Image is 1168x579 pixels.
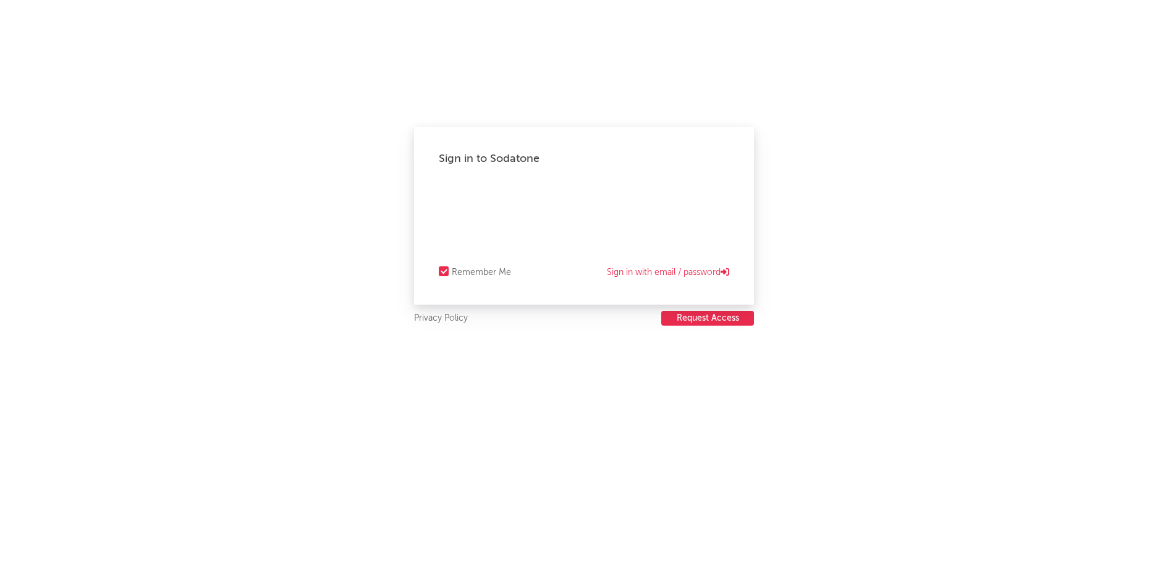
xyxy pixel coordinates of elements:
[452,265,511,280] div: Remember Me
[414,311,468,326] a: Privacy Policy
[661,311,754,326] button: Request Access
[607,265,729,280] a: Sign in with email / password
[439,151,729,166] div: Sign in to Sodatone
